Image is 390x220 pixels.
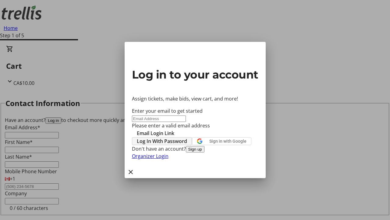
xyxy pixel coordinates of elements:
[209,139,246,144] span: Sign in with Google
[137,130,174,137] span: Email Login Link
[137,137,187,145] span: Log In With Password
[132,66,258,83] h2: Log in to your account
[132,122,258,129] tr-error: Please enter a valid email address
[132,145,258,152] div: Don't have an account?
[132,108,203,114] label: Enter your email to get started
[132,116,186,122] input: Email Address
[132,137,192,145] button: Log In With Password
[186,146,204,152] button: Sign up
[132,153,168,159] a: Organizer Login
[192,137,251,145] button: Sign in with Google
[125,166,137,178] button: Close
[132,130,179,137] button: Email Login Link
[132,95,258,102] p: Assign tickets, make bids, view cart, and more!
